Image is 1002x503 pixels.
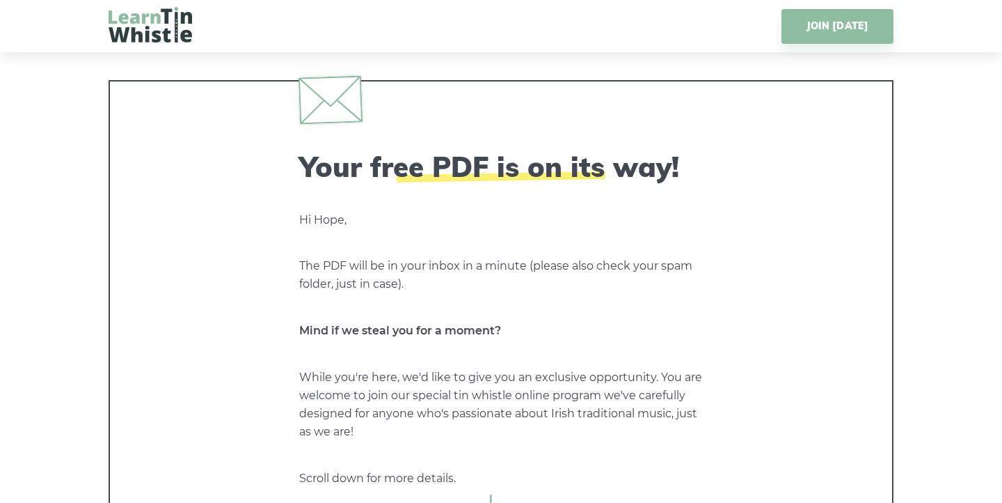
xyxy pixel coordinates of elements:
p: The PDF will be in your inbox in a minute (please also check your spam folder, just in case). [299,257,703,293]
img: LearnTinWhistle.com [109,7,192,42]
h2: Your free PDF is on its way! [299,150,703,183]
p: Hi Hope, [299,211,703,229]
img: envelope.svg [299,75,363,124]
strong: Mind if we steal you for a moment? [299,324,501,337]
p: Scroll down for more details. [299,470,703,488]
a: JOIN [DATE] [781,9,893,44]
p: While you're here, we'd like to give you an exclusive opportunity. You are welcome to join our sp... [299,369,703,441]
